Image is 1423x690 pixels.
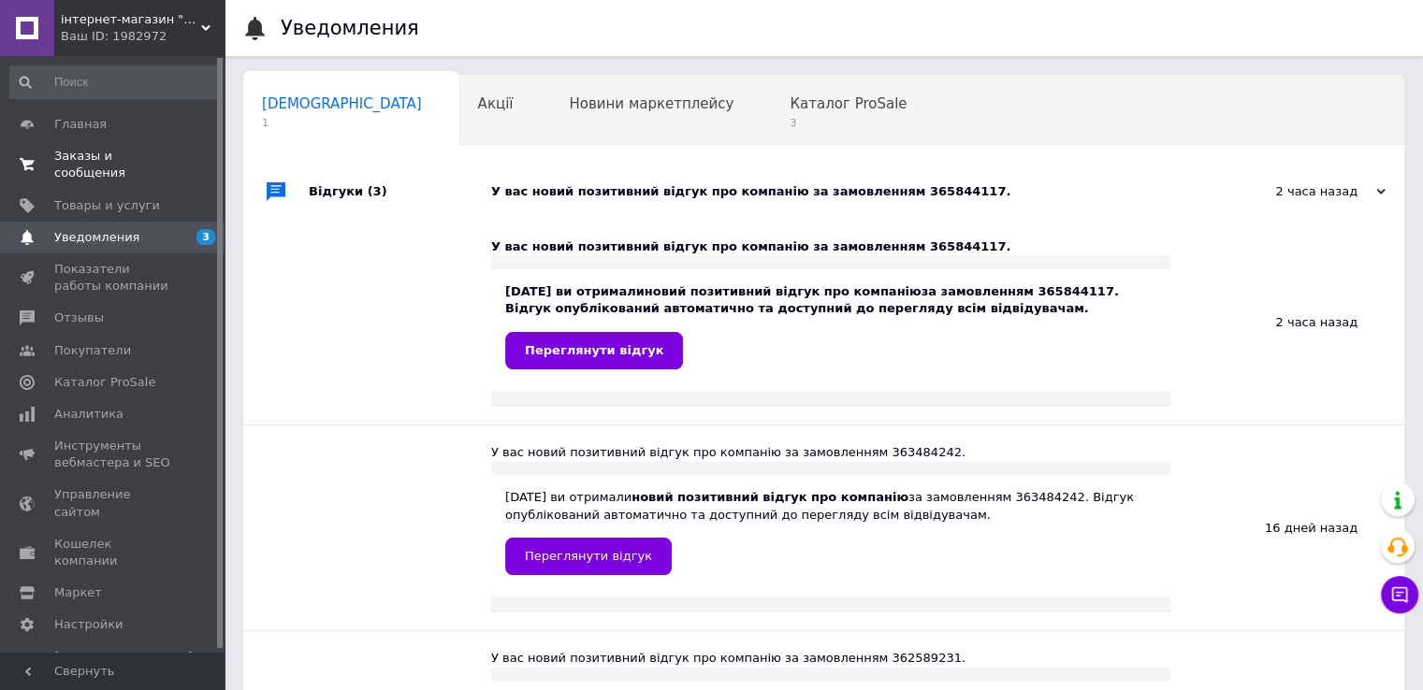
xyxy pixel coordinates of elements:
a: Переглянути відгук [505,538,672,575]
div: 16 дней назад [1170,425,1404,630]
span: Управление сайтом [54,486,173,520]
div: У вас новий позитивний відгук про компанію за замовленням 365844117. [491,183,1198,200]
span: Новини маркетплейсу [569,95,733,112]
span: Каталог ProSale [790,95,907,112]
span: Настройки [54,616,123,633]
div: У вас новий позитивний відгук про компанію за замовленням 363484242. [491,444,1170,461]
span: Заказы и сообщения [54,148,173,181]
div: У вас новий позитивний відгук про компанію за замовленням 362589231. [491,650,1170,667]
span: інтернет-магазин "Радість" [61,11,201,28]
span: Каталог ProSale [54,374,155,391]
span: Инструменты вебмастера и SEO [54,438,173,471]
div: Ваш ID: 1982972 [61,28,225,45]
button: Чат с покупателем [1381,576,1418,613]
span: Отзывы [54,309,104,326]
span: [DEMOGRAPHIC_DATA] [262,95,422,112]
div: У вас новий позитивний відгук про компанію за замовленням 365844117. [491,238,1170,255]
span: Покупатели [54,342,131,359]
h1: Уведомления [281,17,419,39]
span: 1 [262,116,422,130]
div: 2 часа назад [1170,220,1404,424]
b: новий позитивний відгук про компанію [645,284,922,298]
span: Акції [478,95,514,112]
span: Главная [54,116,107,133]
span: Аналитика [54,406,123,423]
a: Переглянути відгук [505,332,683,369]
span: Показатели работы компании [54,261,173,295]
div: 2 часа назад [1198,183,1386,200]
span: Маркет [54,584,102,601]
span: Переглянути відгук [525,343,663,357]
div: [DATE] ви отримали за замовленням 365844117. Відгук опублікований автоматично та доступний до пер... [505,283,1156,368]
div: Відгуки [309,164,491,220]
span: 3 [196,229,215,245]
span: Переглянути відгук [525,549,652,563]
span: 3 [790,116,907,130]
span: Кошелек компании [54,536,173,569]
b: новий позитивний відгук про компанію [632,490,908,504]
span: (3) [368,184,387,198]
input: Поиск [9,65,221,99]
div: [DATE] ви отримали за замовленням 363484242. Відгук опублікований автоматично та доступний до пер... [505,489,1156,574]
span: Уведомления [54,229,139,246]
span: Товары и услуги [54,197,160,214]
